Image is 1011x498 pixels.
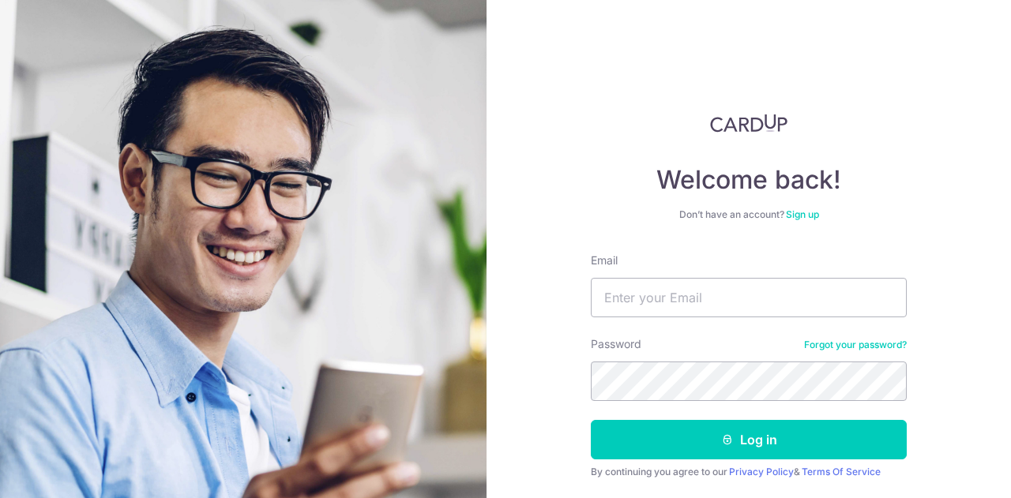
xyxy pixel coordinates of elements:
[591,208,907,221] div: Don’t have an account?
[591,336,641,352] label: Password
[802,466,881,477] a: Terms Of Service
[710,114,787,133] img: CardUp Logo
[786,208,819,220] a: Sign up
[591,278,907,317] input: Enter your Email
[591,253,618,268] label: Email
[804,339,907,351] a: Forgot your password?
[591,420,907,459] button: Log in
[729,466,794,477] a: Privacy Policy
[591,466,907,478] div: By continuing you agree to our &
[591,164,907,196] h4: Welcome back!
